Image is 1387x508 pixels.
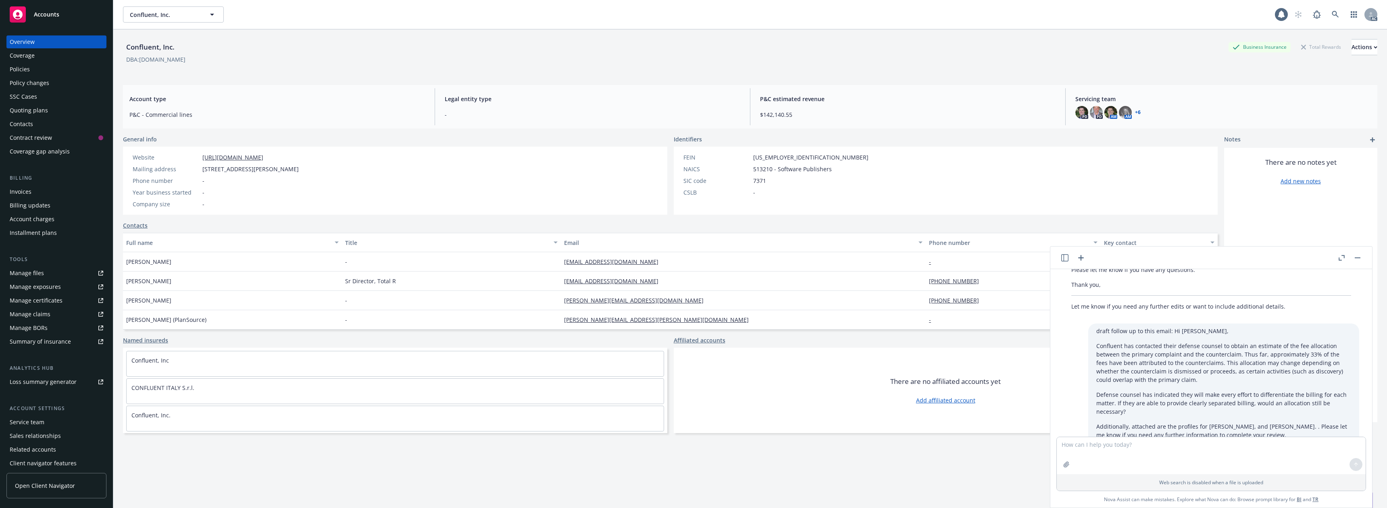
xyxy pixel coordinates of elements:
span: 7371 [753,176,766,185]
button: Confluent, Inc. [123,6,224,23]
a: Policy changes [6,77,106,89]
a: Billing updates [6,199,106,212]
span: [STREET_ADDRESS][PERSON_NAME] [202,165,299,173]
span: [PERSON_NAME] [126,257,171,266]
a: Contacts [123,221,148,230]
a: Manage files [6,267,106,280]
span: [PERSON_NAME] [126,296,171,305]
span: - [345,315,347,324]
span: Account type [129,95,425,103]
span: - [202,200,204,208]
p: Let me know if you need any further edits or want to include additional details. [1071,302,1351,311]
span: P&C estimated revenue [760,95,1056,103]
div: Tools [6,255,106,263]
a: Related accounts [6,443,106,456]
span: Open Client Navigator [15,481,75,490]
button: Actions [1352,39,1377,55]
button: Key contact [1101,233,1218,252]
div: Total Rewards [1297,42,1345,52]
a: Named insureds [123,336,168,344]
a: Summary of insurance [6,335,106,348]
a: - [929,258,937,265]
span: P&C - Commercial lines [129,110,425,119]
a: +6 [1135,110,1141,115]
div: Mailing address [133,165,199,173]
span: - [345,257,347,266]
div: Coverage gap analysis [10,145,70,158]
div: Overview [10,35,35,48]
a: Coverage [6,49,106,62]
img: photo [1075,106,1088,119]
span: There are no notes yet [1265,158,1337,167]
p: Thank you, [1071,280,1351,289]
div: Confluent, Inc. [123,42,178,52]
div: Account charges [10,213,54,226]
a: Overview [6,35,106,48]
div: Manage files [10,267,44,280]
p: Defense counsel has indicated they will make every effort to differentiate the billing for each m... [1096,390,1351,416]
span: - [202,176,204,185]
a: Report a Bug [1309,6,1325,23]
div: Company size [133,200,199,208]
button: Full name [123,233,342,252]
a: Add new notes [1281,177,1321,185]
div: Email [564,238,914,247]
span: Sr Director, Total R [345,277,396,285]
div: Account settings [6,404,106,413]
div: DBA: [DOMAIN_NAME] [126,55,185,64]
img: photo [1090,106,1103,119]
span: [PERSON_NAME] [126,277,171,285]
a: Sales relationships [6,429,106,442]
a: Switch app [1346,6,1362,23]
p: draft follow up to this email: Hi [PERSON_NAME], [1096,327,1351,335]
span: Nova Assist can make mistakes. Explore what Nova can do: Browse prompt library for and [1054,491,1369,508]
div: Installment plans [10,226,57,239]
div: Manage BORs [10,321,48,334]
span: - [445,110,740,119]
div: Key contact [1104,238,1206,247]
div: Actions [1352,39,1377,55]
div: Contract review [10,131,52,144]
div: Billing updates [10,199,50,212]
a: Contract review [6,131,106,144]
a: Quoting plans [6,104,106,117]
div: Summary of insurance [10,335,71,348]
a: Account charges [6,213,106,226]
a: [URL][DOMAIN_NAME] [202,153,263,161]
a: - [929,316,937,323]
a: [EMAIL_ADDRESS][DOMAIN_NAME] [564,258,665,265]
a: Affiliated accounts [674,336,725,344]
a: Accounts [6,3,106,26]
a: Confluent, Inc [131,357,169,364]
a: Start snowing [1290,6,1306,23]
span: $142,140.55 [760,110,1056,119]
span: 513210 - Software Publishers [753,165,832,173]
p: Please let me know if you have any questions. [1071,265,1351,274]
span: Manage exposures [6,280,106,293]
p: Additionally, attached are the profiles for [PERSON_NAME], and [PERSON_NAME]. . Please let me kno... [1096,422,1351,439]
span: There are no affiliated accounts yet [890,377,1001,386]
div: Policies [10,63,30,76]
a: Add affiliated account [916,396,975,404]
span: [US_EMPLOYER_IDENTIFICATION_NUMBER] [753,153,868,162]
div: Sales relationships [10,429,61,442]
a: TR [1312,496,1318,503]
span: Servicing team [1075,95,1371,103]
a: Contacts [6,118,106,131]
div: Manage claims [10,308,50,321]
a: [PERSON_NAME][EMAIL_ADDRESS][PERSON_NAME][DOMAIN_NAME] [564,316,755,323]
a: Coverage gap analysis [6,145,106,158]
a: [EMAIL_ADDRESS][DOMAIN_NAME] [564,277,665,285]
div: Website [133,153,199,162]
div: Manage exposures [10,280,61,293]
span: [PERSON_NAME] (PlanSource) [126,315,206,324]
button: Phone number [926,233,1101,252]
a: CONFLUENT ITALY S.r.l. [131,384,194,392]
img: photo [1119,106,1132,119]
a: SSC Cases [6,90,106,103]
a: Policies [6,63,106,76]
span: Legal entity type [445,95,740,103]
div: Invoices [10,185,31,198]
span: General info [123,135,157,143]
a: BI [1297,496,1302,503]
